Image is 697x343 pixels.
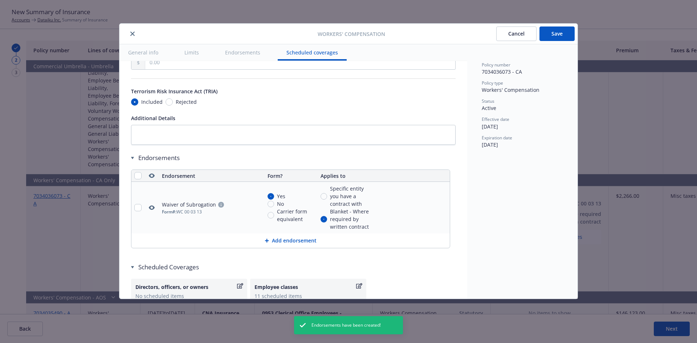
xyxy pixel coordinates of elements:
[482,141,498,148] span: [DATE]
[254,292,362,300] div: 11 scheduled items
[131,115,175,122] span: Additional Details
[254,283,355,291] div: Employee classes
[482,86,539,93] span: Workers' Compensation
[159,170,265,182] th: Endorsement
[321,216,327,222] input: Blanket - Where required by written contract
[482,116,509,122] span: Effective date
[539,26,575,41] button: Save
[131,279,247,304] button: Directors, officers, or ownersNo scheduled items
[318,30,385,38] span: Workers' Compensation
[162,209,176,215] span: Form #:
[277,208,315,223] span: Carrier form equivalent
[145,56,455,69] input: 0.00
[119,44,167,61] button: General info
[268,193,274,200] input: Yes
[268,212,274,219] input: Carrier form equivalent
[268,201,274,207] input: No
[216,44,269,61] button: Endorsements
[482,98,494,104] span: Status
[330,208,371,230] span: Blanket - Where required by written contract
[162,201,216,208] div: Waiver of Subrogation
[482,80,503,86] span: Policy type
[496,26,537,41] button: Cancel
[131,263,456,271] div: Scheduled Coverages
[482,123,498,130] span: [DATE]
[311,322,381,328] span: Endorsements have been created!
[321,193,327,200] input: Specific entity you have a contract with
[482,105,496,111] span: Active
[166,98,173,106] input: Rejected
[176,98,197,106] span: Rejected
[318,170,450,182] th: Applies to
[162,209,262,215] div: WC 00 03 13
[217,200,225,209] a: circleInformation
[482,135,512,141] span: Expiration date
[131,98,138,106] input: Included
[278,44,347,61] button: Scheduled coverages
[128,29,137,38] button: close
[131,154,450,162] div: Endorsements
[277,200,284,208] span: No
[482,62,510,68] span: Policy number
[131,233,450,248] button: Add endorsement
[135,292,243,300] div: No scheduled items
[482,68,522,75] span: 7034036073 - CA
[330,185,371,208] span: Specific entity you have a contract with
[131,88,217,95] span: Terrorism Risk Insurance Act (TRIA)
[265,170,318,182] th: Form?
[277,192,285,200] span: Yes
[250,279,366,304] button: Employee classes11 scheduled items
[141,98,163,106] span: Included
[135,283,236,291] div: Directors, officers, or owners
[176,44,208,61] button: Limits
